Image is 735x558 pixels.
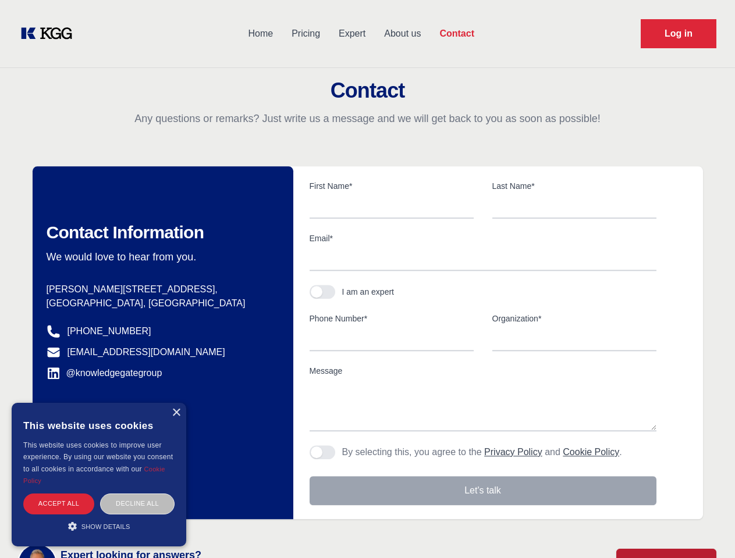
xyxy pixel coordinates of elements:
[19,24,81,43] a: KOL Knowledge Platform: Talk to Key External Experts (KEE)
[47,282,275,296] p: [PERSON_NAME][STREET_ADDRESS],
[23,493,94,514] div: Accept all
[23,466,165,484] a: Cookie Policy
[310,476,656,505] button: Let's talk
[492,180,656,192] label: Last Name*
[14,79,721,102] h2: Contact
[430,19,484,49] a: Contact
[282,19,329,49] a: Pricing
[310,313,474,324] label: Phone Number*
[342,445,622,459] p: By selecting this, you agree to the and .
[310,180,474,192] label: First Name*
[100,493,175,514] div: Decline all
[23,441,173,473] span: This website uses cookies to improve user experience. By using our website you consent to all coo...
[677,502,735,558] iframe: Chat Widget
[23,520,175,532] div: Show details
[47,250,275,264] p: We would love to hear from you.
[47,296,275,310] p: [GEOGRAPHIC_DATA], [GEOGRAPHIC_DATA]
[329,19,375,49] a: Expert
[375,19,430,49] a: About us
[563,447,619,457] a: Cookie Policy
[641,19,716,48] a: Request Demo
[68,324,151,338] a: [PHONE_NUMBER]
[310,233,656,244] label: Email*
[172,409,180,417] div: Close
[342,286,395,298] div: I am an expert
[310,365,656,377] label: Message
[14,112,721,126] p: Any questions or remarks? Just write us a message and we will get back to you as soon as possible!
[47,222,275,243] h2: Contact Information
[68,345,225,359] a: [EMAIL_ADDRESS][DOMAIN_NAME]
[492,313,656,324] label: Organization*
[484,447,542,457] a: Privacy Policy
[23,412,175,439] div: This website uses cookies
[47,366,162,380] a: @knowledgegategroup
[239,19,282,49] a: Home
[81,523,130,530] span: Show details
